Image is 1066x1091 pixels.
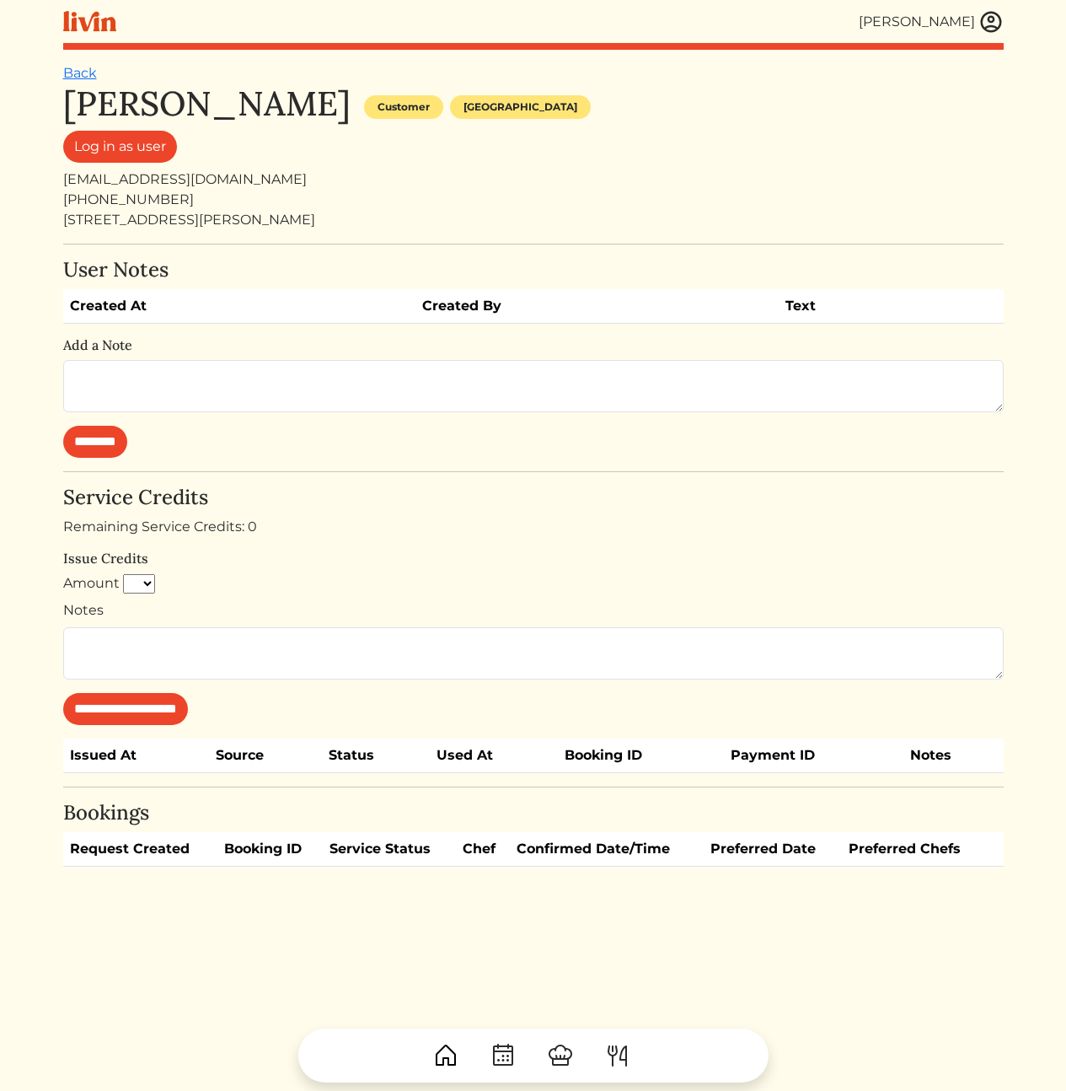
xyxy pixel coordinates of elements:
th: Preferred Date [704,832,842,867]
th: Text [779,289,951,324]
th: Service Status [323,832,456,867]
th: Created At [63,289,416,324]
h6: Add a Note [63,337,1004,353]
th: Source [209,739,322,773]
h4: Bookings [63,801,1004,825]
th: Issued At [63,739,210,773]
div: Remaining Service Credits: 0 [63,517,1004,537]
h1: [PERSON_NAME] [63,83,351,124]
img: House-9bf13187bcbb5817f509fe5e7408150f90897510c4275e13d0d5fca38e0b5951.svg [432,1042,459,1069]
img: user_account-e6e16d2ec92f44fc35f99ef0dc9cddf60790bfa021a6ecb1c896eb5d2907b31c.svg [978,9,1004,35]
th: Payment ID [724,739,903,773]
th: Used At [430,739,558,773]
a: Log in as user [63,131,177,163]
th: Status [322,739,430,773]
th: Preferred Chefs [842,832,988,867]
img: livin-logo-a0d97d1a881af30f6274990eb6222085a2533c92bbd1e4f22c21b4f0d0e3210c.svg [63,11,116,32]
div: [STREET_ADDRESS][PERSON_NAME] [63,210,1004,230]
img: ChefHat-a374fb509e4f37eb0702ca99f5f64f3b6956810f32a249b33092029f8484b388.svg [547,1042,574,1069]
div: [PHONE_NUMBER] [63,190,1004,210]
img: ForkKnife-55491504ffdb50bab0c1e09e7649658475375261d09fd45db06cec23bce548bf.svg [604,1042,631,1069]
th: Confirmed Date/Time [510,832,704,867]
label: Amount [63,573,120,594]
th: Booking ID [217,832,323,867]
img: CalendarDots-5bcf9d9080389f2a281d69619e1c85352834be518fbc73d9501aef674afc0d57.svg [490,1042,517,1069]
th: Created By [415,289,779,324]
label: Notes [63,600,104,621]
a: Back [63,65,97,81]
div: [GEOGRAPHIC_DATA] [450,95,591,119]
div: Customer [364,95,443,119]
h4: Service Credits [63,486,1004,510]
h4: User Notes [63,258,1004,282]
th: Booking ID [558,739,725,773]
h6: Issue Credits [63,551,1004,567]
div: [PERSON_NAME] [859,12,975,32]
th: Notes [903,739,1004,773]
th: Chef [456,832,510,867]
div: [EMAIL_ADDRESS][DOMAIN_NAME] [63,169,1004,190]
th: Request Created [63,832,217,867]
